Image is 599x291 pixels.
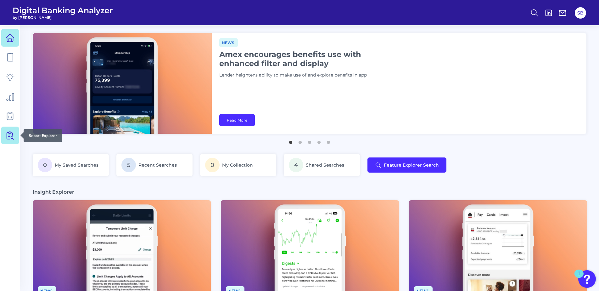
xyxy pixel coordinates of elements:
span: 4 [289,158,303,172]
span: 0 [38,158,52,172]
a: Read More [219,114,255,126]
button: SB [575,7,586,19]
button: Open Resource Center, 1 new notification [578,270,596,288]
button: 4 [316,138,322,144]
span: My Collection [222,162,253,168]
button: 5 [325,138,332,144]
button: Feature Explorer Search [367,157,446,173]
span: My Saved Searches [55,162,98,168]
a: 5Recent Searches [116,154,193,176]
div: 1 [578,274,580,282]
span: by [PERSON_NAME] [13,15,113,20]
span: 0 [205,158,220,172]
button: 1 [288,138,294,144]
h1: Amex encourages benefits use with enhanced filter and display [219,50,377,68]
span: Feature Explorer Search [384,163,439,168]
span: Digital Banking Analyzer [13,6,113,15]
span: News [219,38,238,47]
p: Lender heightens ability to make use of and explore benefits in app [219,72,377,79]
button: 3 [306,138,313,144]
span: Recent Searches [138,162,177,168]
div: Report Explorer [24,129,62,142]
button: 2 [297,138,303,144]
a: News [219,39,238,45]
img: bannerImg [33,33,212,134]
a: 4Shared Searches [284,154,360,176]
span: Shared Searches [306,162,344,168]
span: 5 [121,158,136,172]
a: 0My Collection [200,154,276,176]
h3: Insight Explorer [33,189,74,195]
a: 0My Saved Searches [33,154,109,176]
